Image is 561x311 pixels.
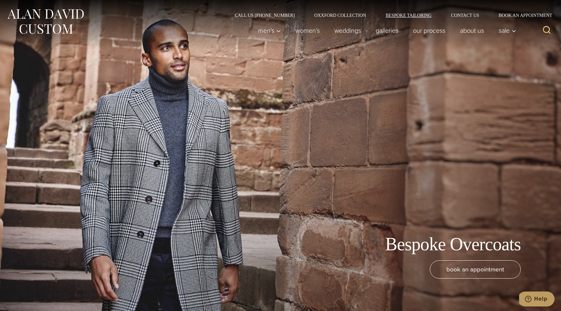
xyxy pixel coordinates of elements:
[376,13,441,18] a: Bespoke Tailoring
[406,24,453,37] a: Our Process
[305,13,376,18] a: Oxxford Collection
[492,24,520,37] button: Child menu of Sale
[489,13,555,18] a: Book an Appointment
[327,24,368,37] a: weddings
[6,7,84,36] img: Alan David Custom
[519,292,555,308] iframe: Opens a widget where you can chat to one of our agents
[385,233,521,255] h1: Bespoke Overcoats
[225,13,305,18] a: Call Us [PHONE_NUMBER]
[453,24,492,37] a: About Us
[441,13,489,18] a: Contact Us
[225,13,555,18] nav: Secondary Navigation
[251,24,520,37] nav: Primary Navigation
[288,24,327,37] a: Women’s
[251,24,288,37] button: Men’s sub menu toggle
[368,24,406,37] a: Galleries
[430,260,521,279] a: book an appointment
[539,23,555,38] button: View Search Form
[446,265,504,274] span: book an appointment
